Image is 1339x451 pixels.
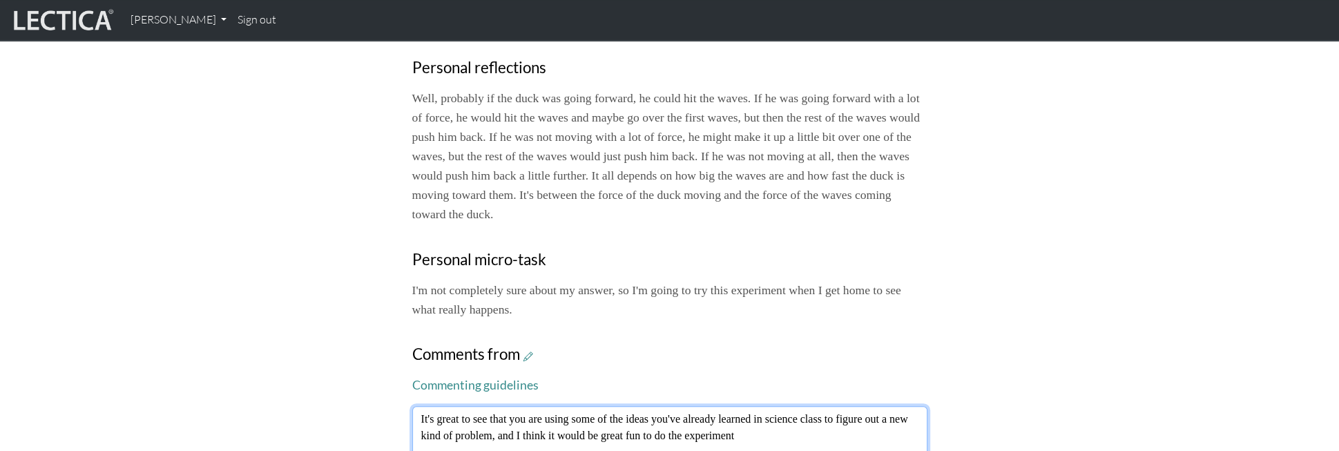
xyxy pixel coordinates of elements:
h3: Personal reflections [412,59,927,77]
p: Well, probably if the duck was going forward, he could hit the waves. If he was going forward wit... [412,88,927,224]
a: Sign out [232,6,282,35]
a: [PERSON_NAME] [125,6,232,35]
a: Commenting guidelines [412,378,539,392]
h3: Comments from [412,345,927,364]
img: lecticalive [10,7,114,33]
p: I'm not completely sure about my answer, so I'm going to try this experiment when I get home to s... [412,280,927,319]
h3: Personal micro-task [412,251,927,269]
